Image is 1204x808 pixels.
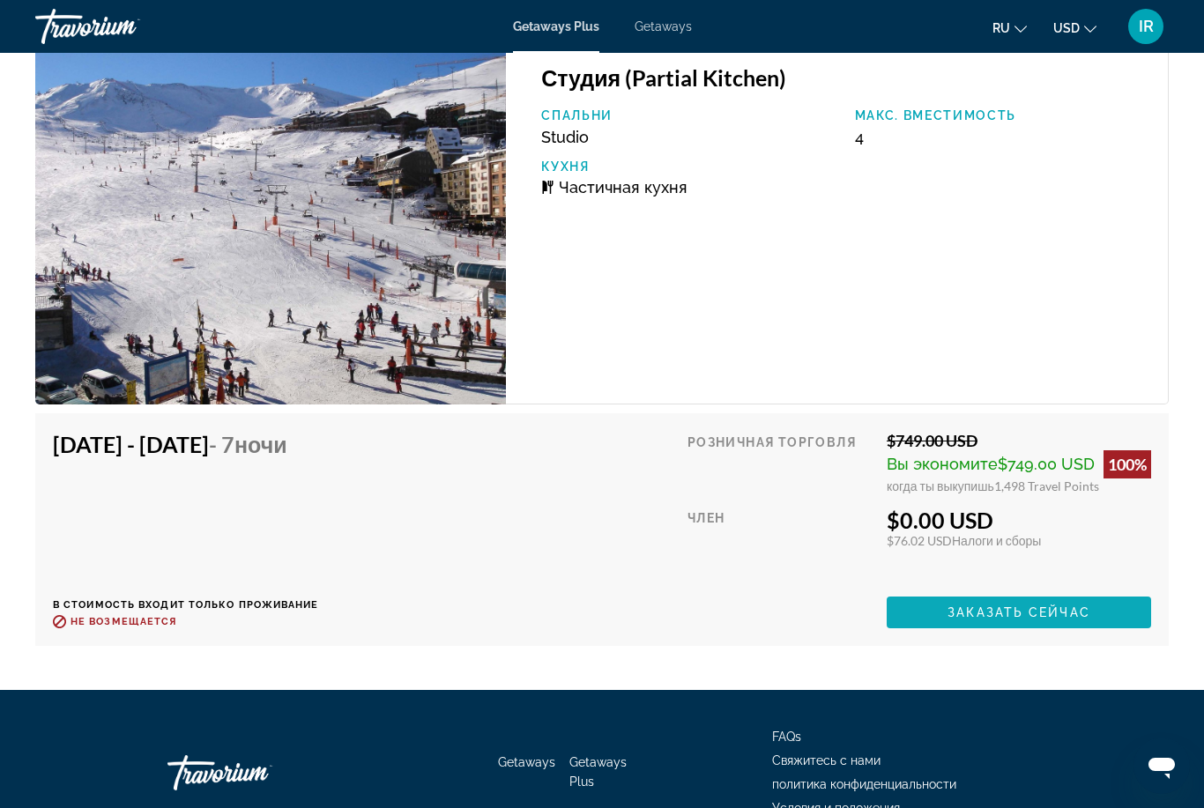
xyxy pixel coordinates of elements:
button: User Menu [1123,8,1169,45]
span: 1,498 Travel Points [994,478,1099,493]
span: - 7 [209,431,287,457]
span: Частичная кухня [559,178,687,196]
a: Getaways Plus [513,19,599,33]
h4: [DATE] - [DATE] [53,431,306,457]
p: В стоимость входит только проживание [53,599,319,611]
span: Не возмещается [71,616,176,627]
span: Вы экономите [887,455,998,473]
span: Studio [541,128,589,146]
a: Свяжитесь с нами [772,753,881,767]
button: Change language [992,15,1027,41]
span: Заказать сейчас [948,605,1090,619]
button: Заказать сейчас [887,597,1151,628]
span: когда ты выкупишь [887,478,994,493]
div: 100% [1104,450,1151,478]
h3: Студия (Partial Kitchen) [541,64,1150,91]
div: $76.02 USD [887,533,1151,548]
a: Getaways [635,19,692,33]
div: $749.00 USD [887,431,1151,450]
p: Спальни [541,108,836,122]
span: 4 [855,128,864,146]
div: Член [687,507,873,583]
p: Макс. вместимость [855,108,1150,122]
a: Travorium [167,746,344,799]
a: Travorium [35,4,212,49]
a: политика конфиденциальности [772,777,956,791]
span: ночи [234,431,287,457]
a: Getaways [498,755,555,769]
span: USD [1053,21,1080,35]
a: FAQs [772,730,801,744]
div: Розничная торговля [687,431,873,493]
img: 3597O01X.jpg [35,46,506,404]
span: Налоги и сборы [952,533,1041,548]
span: ru [992,21,1010,35]
p: Кухня [541,159,836,174]
span: IR [1139,18,1154,35]
a: Getaways Plus [569,755,627,789]
span: $749.00 USD [998,455,1095,473]
iframe: Кнопка запуска окна обмена сообщениями [1133,738,1190,794]
div: $0.00 USD [887,507,1151,533]
button: Change currency [1053,15,1096,41]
